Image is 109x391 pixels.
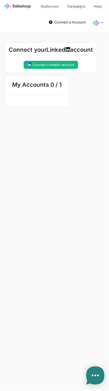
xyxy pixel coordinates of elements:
[37,3,62,10] a: Audiences
[9,47,93,53] h1: Connect your account
[55,20,86,24] span: Connect a Account
[90,3,105,10] a: Help
[12,82,62,89] p: My Accounts 0 / 1
[4,2,31,10] img: Salesloop
[47,18,87,26] a: Connect a Account
[27,62,32,67] img: linkedin-square-logo.svg
[24,61,78,69] a: Connect LinkedIn account
[46,46,65,53] strong: Linked
[64,3,89,10] a: Campaigns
